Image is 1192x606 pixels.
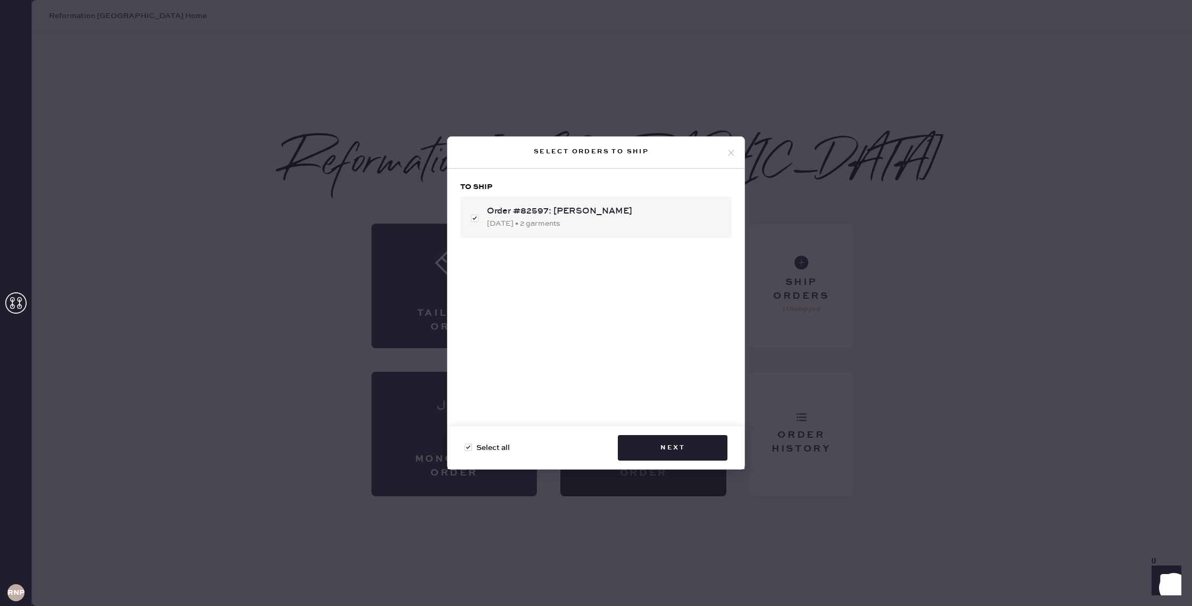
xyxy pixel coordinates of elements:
[487,205,723,218] div: Order #82597: [PERSON_NAME]
[7,589,24,596] h3: RNPA
[456,145,726,158] div: Select orders to ship
[1141,558,1187,604] iframe: Front Chat
[460,182,732,192] h3: To ship
[476,442,510,454] span: Select all
[487,218,723,230] div: [DATE] • 2 garments
[618,435,727,461] button: Next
